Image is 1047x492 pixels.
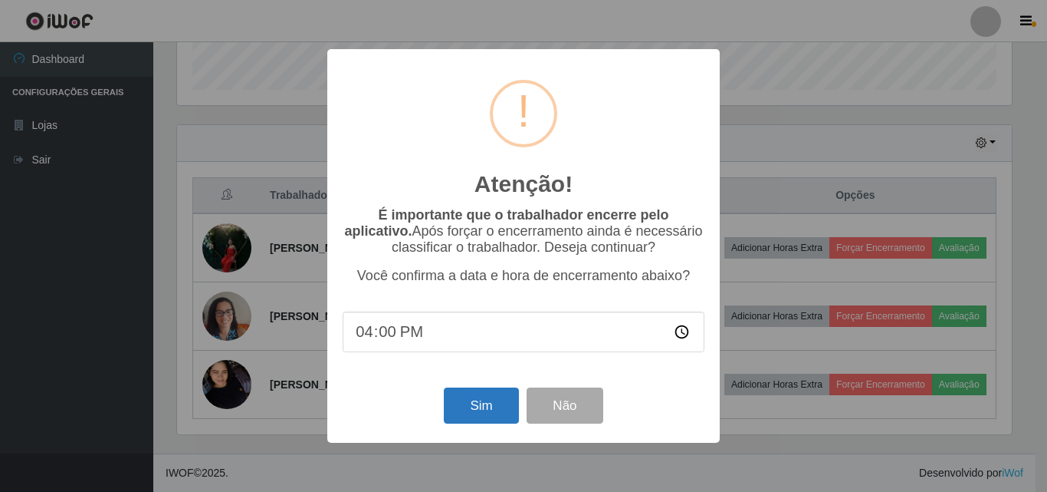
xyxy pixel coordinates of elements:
p: Após forçar o encerramento ainda é necessário classificar o trabalhador. Deseja continuar? [343,207,704,256]
b: É importante que o trabalhador encerre pelo aplicativo. [344,207,668,239]
h2: Atenção! [474,170,573,198]
p: Você confirma a data e hora de encerramento abaixo? [343,268,704,284]
button: Sim [444,388,518,424]
button: Não [527,388,602,424]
